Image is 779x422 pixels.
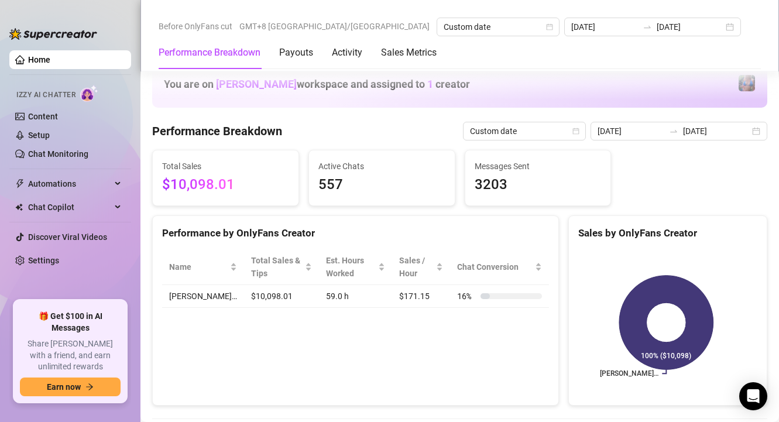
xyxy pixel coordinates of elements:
h1: You are on workspace and assigned to creator [164,78,470,91]
span: 16 % [457,290,476,303]
button: Earn nowarrow-right [20,378,121,396]
span: $10,098.01 [162,174,289,196]
span: Sales / Hour [399,254,434,280]
input: Start date [571,20,638,33]
input: End date [683,125,750,138]
div: Performance by OnlyFans Creator [162,225,549,241]
th: Name [162,249,244,285]
a: Discover Viral Videos [28,232,107,242]
div: Payouts [279,46,313,60]
span: [PERSON_NAME] [216,78,297,90]
div: Activity [332,46,362,60]
span: swap-right [643,22,652,32]
span: calendar [546,23,553,30]
div: Sales by OnlyFans Creator [578,225,757,241]
input: End date [657,20,723,33]
span: Total Sales [162,160,289,173]
span: GMT+8 [GEOGRAPHIC_DATA]/[GEOGRAPHIC_DATA] [239,18,430,35]
h4: Performance Breakdown [152,123,282,139]
span: Custom date [470,122,579,140]
span: Earn now [47,382,81,392]
span: to [669,126,678,136]
td: $10,098.01 [244,285,319,308]
span: Izzy AI Chatter [16,90,76,101]
td: 59.0 h [319,285,392,308]
span: Messages Sent [475,160,602,173]
a: Content [28,112,58,121]
img: Jaylie [739,75,755,91]
a: Chat Monitoring [28,149,88,159]
a: Home [28,55,50,64]
input: Start date [598,125,664,138]
td: [PERSON_NAME]… [162,285,244,308]
span: 1 [427,78,433,90]
img: Chat Copilot [15,203,23,211]
a: Settings [28,256,59,265]
span: Before OnlyFans cut [159,18,232,35]
span: Total Sales & Tips [251,254,303,280]
span: Share [PERSON_NAME] with a friend, and earn unlimited rewards [20,338,121,373]
span: calendar [572,128,579,135]
img: logo-BBDzfeDw.svg [9,28,97,40]
text: [PERSON_NAME]… [600,370,659,378]
img: AI Chatter [80,85,98,102]
span: arrow-right [85,383,94,391]
span: Custom date [444,18,552,36]
span: Chat Copilot [28,198,111,217]
div: Sales Metrics [381,46,437,60]
div: Est. Hours Worked [326,254,376,280]
span: 3203 [475,174,602,196]
span: thunderbolt [15,179,25,188]
span: Active Chats [318,160,445,173]
div: Performance Breakdown [159,46,260,60]
span: 🎁 Get $100 in AI Messages [20,311,121,334]
span: 557 [318,174,445,196]
td: $171.15 [392,285,450,308]
span: Name [169,260,228,273]
a: Setup [28,131,50,140]
th: Total Sales & Tips [244,249,319,285]
span: to [643,22,652,32]
span: swap-right [669,126,678,136]
th: Sales / Hour [392,249,450,285]
th: Chat Conversion [450,249,549,285]
span: Chat Conversion [457,260,533,273]
div: Open Intercom Messenger [739,382,767,410]
span: Automations [28,174,111,193]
